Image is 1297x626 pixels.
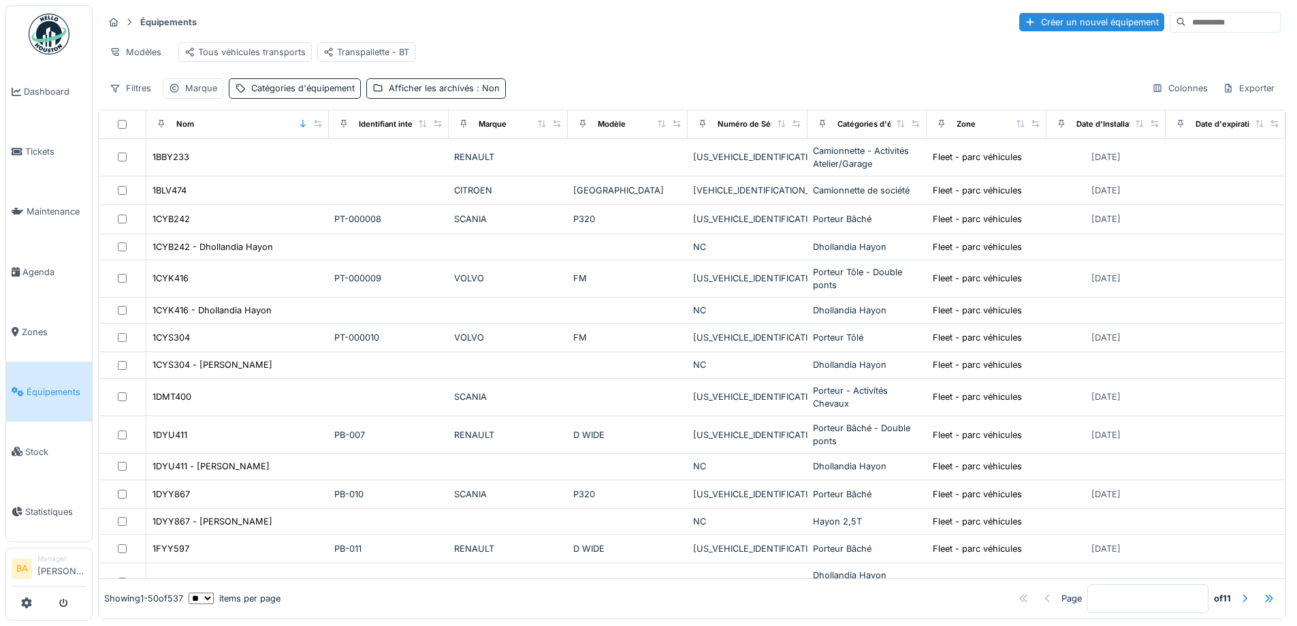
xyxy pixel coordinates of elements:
div: Date d'Installation [1076,119,1143,130]
div: [US_VEHICLE_IDENTIFICATION_NUMBER] [693,390,802,403]
span: Maintenance [27,205,86,218]
div: Fleet - parc véhicules [933,331,1022,344]
div: [US_VEHICLE_IDENTIFICATION_NUMBER] [693,331,802,344]
div: PT-000008 [334,213,443,225]
div: VOLVO [454,331,563,344]
div: RENAULT [454,151,563,163]
div: Dhollandia Hayon [813,358,922,371]
div: 1DYY867 - [PERSON_NAME] [153,515,272,528]
div: FM [573,331,682,344]
div: Fleet - parc véhicules [933,488,1022,501]
div: Date d'expiration [1196,119,1259,130]
div: NC [693,304,802,317]
div: Porteur Tôlé [813,331,922,344]
div: FM [573,272,682,285]
div: Dhollandia Hayon [813,460,922,473]
div: Camionnette de société [813,184,922,197]
div: NC [693,358,802,371]
div: Fleet - parc véhicules [933,272,1022,285]
div: SCANIA [454,488,563,501]
div: [DATE] [1091,542,1121,555]
div: Fleet - parc véhicules [933,184,1022,197]
div: RENAULT [454,428,563,441]
div: VOLVO [454,272,563,285]
div: [DATE] [1091,428,1121,441]
span: Zones [22,326,86,339]
a: Maintenance [6,182,92,242]
div: 22021994P [693,576,802,589]
div: SCANIA [454,390,563,403]
div: Dhollandia Hayon [813,304,922,317]
a: Tickets [6,122,92,182]
div: 1BLV474 [153,184,187,197]
div: Fleet - parc véhicules [933,304,1022,317]
div: Porteur Bâché [813,542,922,555]
span: Agenda [22,266,86,279]
div: SCANIA [454,213,563,225]
div: [DATE] [1091,390,1121,403]
div: D WIDE [573,542,682,555]
div: PB-011 [334,542,443,555]
span: : Non [474,83,500,93]
div: 1CYK416 [153,272,189,285]
div: Fleet - parc véhicules [933,542,1022,555]
div: Hayon 2,5T [813,515,922,528]
div: Identifiant interne [359,119,425,130]
span: Statistiques [25,505,86,518]
div: 1DYU411 - [PERSON_NAME] [153,460,270,473]
div: RENAULT [454,542,563,555]
div: Fleet - parc véhicules [933,240,1022,253]
div: DHLM 30 [573,576,682,589]
div: Fleet - parc véhicules [933,515,1022,528]
div: 1FYY597 - Hayon 2,5T [153,576,248,589]
div: Showing 1 - 50 of 537 [104,592,183,605]
div: Porteur - Activités Chevaux [813,384,922,410]
div: Fleet - parc véhicules [933,390,1022,403]
div: Catégories d'équipement [837,119,932,130]
div: Fleet - parc véhicules [933,428,1022,441]
div: [US_VEHICLE_IDENTIFICATION_NUMBER] [693,488,802,501]
div: Numéro de Série [718,119,780,130]
div: [US_VEHICLE_IDENTIFICATION_NUMBER] [693,151,802,163]
div: Tous véhicules transports [185,46,306,59]
div: [DATE] [1091,272,1121,285]
div: Modèle [598,119,626,130]
div: Colonnes [1146,78,1214,98]
a: Zones [6,302,92,362]
div: 1CYK416 - Dhollandia Hayon [153,304,272,317]
div: 1BBY233 [153,151,189,163]
img: Badge_color-CXgf-gQk.svg [29,14,69,54]
div: [US_VEHICLE_IDENTIFICATION_NUMBER] [693,542,802,555]
div: Fleet - parc véhicules [933,151,1022,163]
div: NC [693,515,802,528]
div: PT-000010 [334,331,443,344]
div: Fleet - parc véhicules [933,576,1022,589]
div: [US_VEHICLE_IDENTIFICATION_NUMBER] [693,272,802,285]
div: NC [693,240,802,253]
div: 1DYU411 [153,428,187,441]
div: Zone [957,119,976,130]
div: Page [1061,592,1082,605]
a: Équipements [6,362,92,422]
div: D WIDE [573,428,682,441]
li: BA [12,559,32,579]
a: Agenda [6,242,92,302]
div: items per page [189,592,281,605]
a: Dashboard [6,62,92,122]
div: Porteur Tôle - Double ponts [813,266,922,292]
div: Afficher les archivés [389,82,500,95]
a: Stock [6,422,92,482]
a: BA Manager[PERSON_NAME] [12,554,86,586]
div: Marque [185,82,217,95]
div: [GEOGRAPHIC_DATA] [573,184,682,197]
span: Tickets [25,145,86,158]
div: 1CYS304 - [PERSON_NAME] [153,358,272,371]
div: 1DMT400 [153,390,191,403]
div: PB-010 [334,488,443,501]
div: [VEHICLE_IDENTIFICATION_NUMBER] [693,184,802,197]
div: Exporter [1217,78,1281,98]
span: Dashboard [24,85,86,98]
div: Créer un nouvel équipement [1019,13,1164,31]
div: 1CYS304 [153,331,190,344]
div: Fleet - parc véhicules [933,358,1022,371]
